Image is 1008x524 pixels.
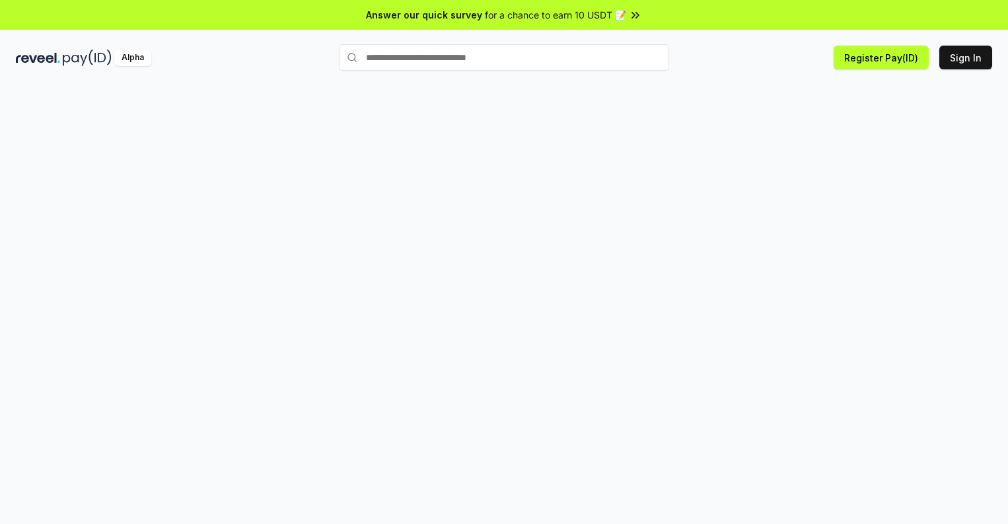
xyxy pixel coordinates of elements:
[834,46,929,69] button: Register Pay(ID)
[114,50,151,66] div: Alpha
[366,8,482,22] span: Answer our quick survey
[939,46,992,69] button: Sign In
[16,50,60,66] img: reveel_dark
[63,50,112,66] img: pay_id
[485,8,626,22] span: for a chance to earn 10 USDT 📝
